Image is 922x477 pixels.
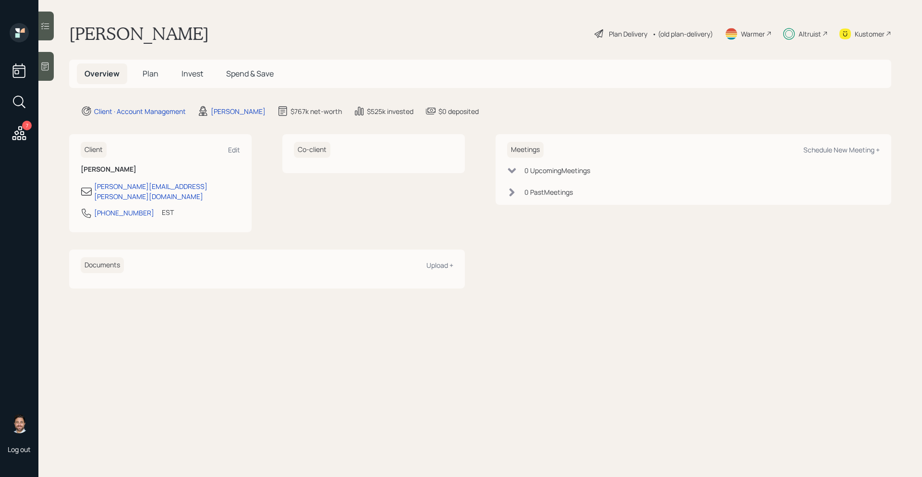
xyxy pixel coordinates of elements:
[81,142,107,158] h6: Client
[226,68,274,79] span: Spend & Save
[228,145,240,154] div: Edit
[94,208,154,218] div: [PHONE_NUMBER]
[22,121,32,130] div: 7
[81,165,240,174] h6: [PERSON_NAME]
[8,445,31,454] div: Log out
[741,29,765,39] div: Warmer
[162,207,174,217] div: EST
[426,261,453,270] div: Upload +
[143,68,158,79] span: Plan
[94,181,240,201] div: [PERSON_NAME][EMAIL_ADDRESS][PERSON_NAME][DOMAIN_NAME]
[85,68,120,79] span: Overview
[10,414,29,433] img: michael-russo-headshot.png
[609,29,647,39] div: Plan Delivery
[855,29,885,39] div: Kustomer
[94,106,186,116] div: Client · Account Management
[294,142,330,158] h6: Co-client
[182,68,203,79] span: Invest
[524,165,590,176] div: 0 Upcoming Meeting s
[367,106,413,116] div: $525k invested
[803,145,880,154] div: Schedule New Meeting +
[652,29,713,39] div: • (old plan-delivery)
[69,23,209,44] h1: [PERSON_NAME]
[211,106,266,116] div: [PERSON_NAME]
[524,187,573,197] div: 0 Past Meeting s
[507,142,544,158] h6: Meetings
[799,29,821,39] div: Altruist
[81,257,124,273] h6: Documents
[291,106,342,116] div: $767k net-worth
[438,106,479,116] div: $0 deposited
